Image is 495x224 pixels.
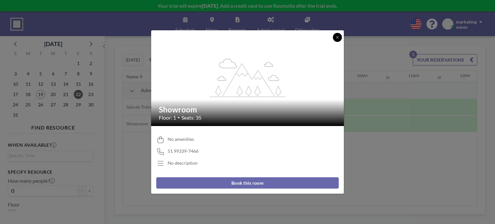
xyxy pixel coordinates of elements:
div: No description [168,160,198,166]
span: • [178,115,180,120]
span: Floor: 1 [159,114,176,121]
h2: Showroom [159,105,337,114]
span: No amenities [168,136,194,142]
button: Book this room [156,177,339,189]
span: 51 99339-7466 [168,148,199,154]
g: flex-grow: 1.2; [210,58,286,97]
span: Seats: 35 [181,114,201,121]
